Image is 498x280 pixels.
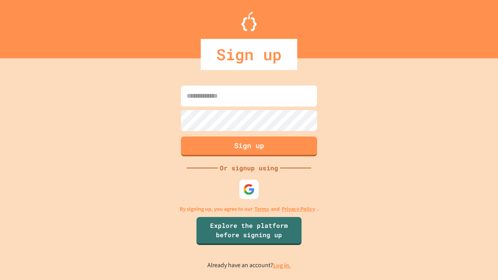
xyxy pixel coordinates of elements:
[201,39,297,70] div: Sign up
[196,217,302,245] a: Explore the platform before signing up
[181,136,317,156] button: Sign up
[241,12,257,31] img: Logo.svg
[243,184,255,195] img: google-icon.svg
[218,163,280,173] div: Or signup using
[180,205,319,213] p: By signing up, you agree to our and .
[282,205,315,213] a: Privacy Policy
[207,261,291,270] p: Already have an account?
[254,205,269,213] a: Terms
[273,261,291,269] a: Log in.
